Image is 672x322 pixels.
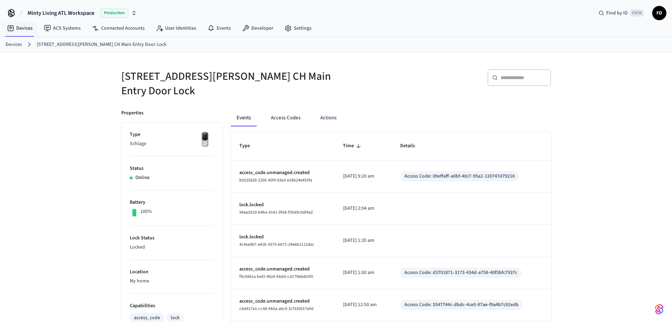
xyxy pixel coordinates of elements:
p: My home [130,278,214,285]
span: Minty Living ATL Workspace [28,9,94,17]
p: Lock Status [130,234,214,242]
p: Properties [121,109,144,117]
p: Capabilities [130,302,214,310]
span: Type [239,141,259,151]
button: Actions [315,109,342,126]
p: access_code.unmanaged.created [239,169,326,177]
h5: [STREET_ADDRESS][PERSON_NAME] CH Main Entry Door Lock [121,69,332,98]
img: Yale Assure Touchscreen Wifi Smart Lock, Satin Nickel, Front [196,131,214,149]
a: Settings [279,22,317,35]
p: [DATE] 9:20 am [343,173,383,180]
p: access_code.unmanaged.created [239,266,326,273]
p: [DATE] 1:35 am [343,237,383,244]
a: [STREET_ADDRESS][PERSON_NAME] CH Main Entry Door Lock [37,41,166,48]
button: FD [652,6,666,20]
p: Battery [130,199,214,206]
p: lock.locked [239,233,326,241]
a: Events [202,22,236,35]
p: Type [130,131,214,138]
p: [DATE] 1:00 am [343,269,383,276]
a: Devices [6,41,22,48]
span: 4c9ea967-a42b-4370-b672-24e6b1112dec [239,241,314,248]
span: Find by ID [606,10,628,17]
button: Events [231,109,257,126]
div: lock [171,314,180,322]
span: Time [343,141,363,151]
span: f9c6961a-bef2-4624-bbb0-cd17966db5f0 [239,274,313,280]
a: Connected Accounts [86,22,150,35]
div: access_code [134,314,160,322]
p: Locked [130,244,214,251]
span: b0235828-2205-45f4-93e3-e28b24e453fa [239,177,312,183]
p: [DATE] 2:04 am [343,205,383,212]
div: ant example [231,109,551,126]
div: Access Code: 5547744c-dbdc-4ce0-87ae-f9a4b7c92edb [404,301,519,309]
p: Status [130,165,214,172]
p: Schlage [130,140,214,148]
p: [DATE] 12:50 am [343,301,383,309]
p: access_code.unmanaged.created [239,298,326,305]
span: FD [653,7,666,19]
p: Location [130,268,214,276]
p: lock.locked [239,201,326,209]
img: SeamLogoGradient.69752ec5.svg [655,304,664,315]
a: Developer [236,22,279,35]
span: Details [400,141,424,151]
p: 100% [140,208,152,215]
span: Ctrl K [630,10,644,17]
span: Production [100,8,128,18]
button: Access Codes [265,109,306,126]
span: 94aa3d19-b4ba-4141-9fd8-f05d9cb8f4a2 [239,209,313,215]
div: Access Code: 09effaff-a0bf-40c7-95a2-120747d79218 [404,173,515,180]
span: cbd417e1-cc48-44da-a6c9-3cf330917e0d [239,306,314,312]
a: User Identities [150,22,202,35]
div: Find by IDCtrl K [593,7,649,19]
div: Access Code: d3701871-3173-434d-a758-40f3bfc7937c [404,269,517,276]
a: ACS Systems [38,22,86,35]
p: Online [135,174,150,181]
a: Devices [1,22,38,35]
